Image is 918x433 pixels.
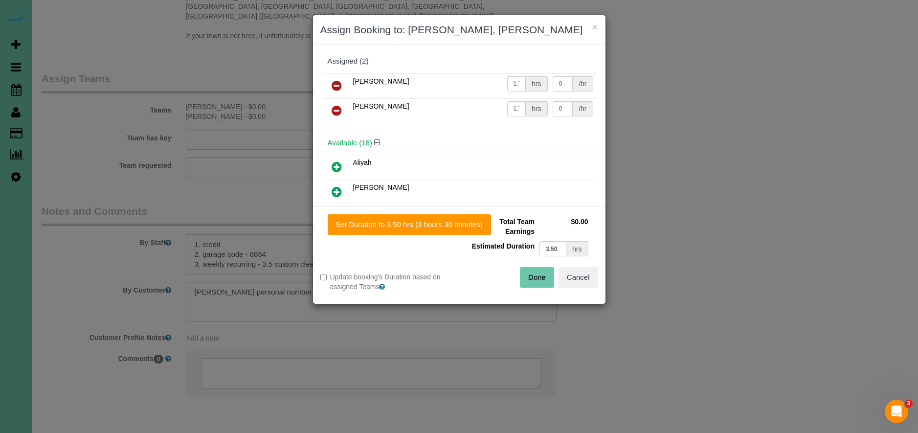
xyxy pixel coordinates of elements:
span: Aliyah [353,159,372,166]
h4: Available (18) [328,139,591,147]
button: Done [520,267,554,288]
span: [PERSON_NAME] [353,102,409,110]
div: hrs [526,76,547,91]
span: 3 [905,400,913,408]
iframe: Intercom live chat [885,400,908,423]
input: Update booking's Duration based on assigned Teams [320,274,327,280]
button: × [592,22,598,32]
div: hrs [526,101,547,116]
label: Update booking's Duration based on assigned Teams [320,272,452,292]
button: Cancel [559,267,598,288]
div: hrs [566,241,588,256]
td: Total Team Earnings [467,214,537,239]
td: $0.00 [537,214,591,239]
span: Estimated Duration [472,242,535,250]
div: /hr [573,76,593,91]
div: Assigned (2) [328,57,591,66]
h3: Assign Booking to: [PERSON_NAME], [PERSON_NAME] [320,23,598,37]
div: /hr [573,101,593,116]
button: Set Duration to 3.50 hrs (3 hours 30 minutes) [328,214,491,235]
span: [PERSON_NAME] [353,183,409,191]
span: [PERSON_NAME] [353,77,409,85]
